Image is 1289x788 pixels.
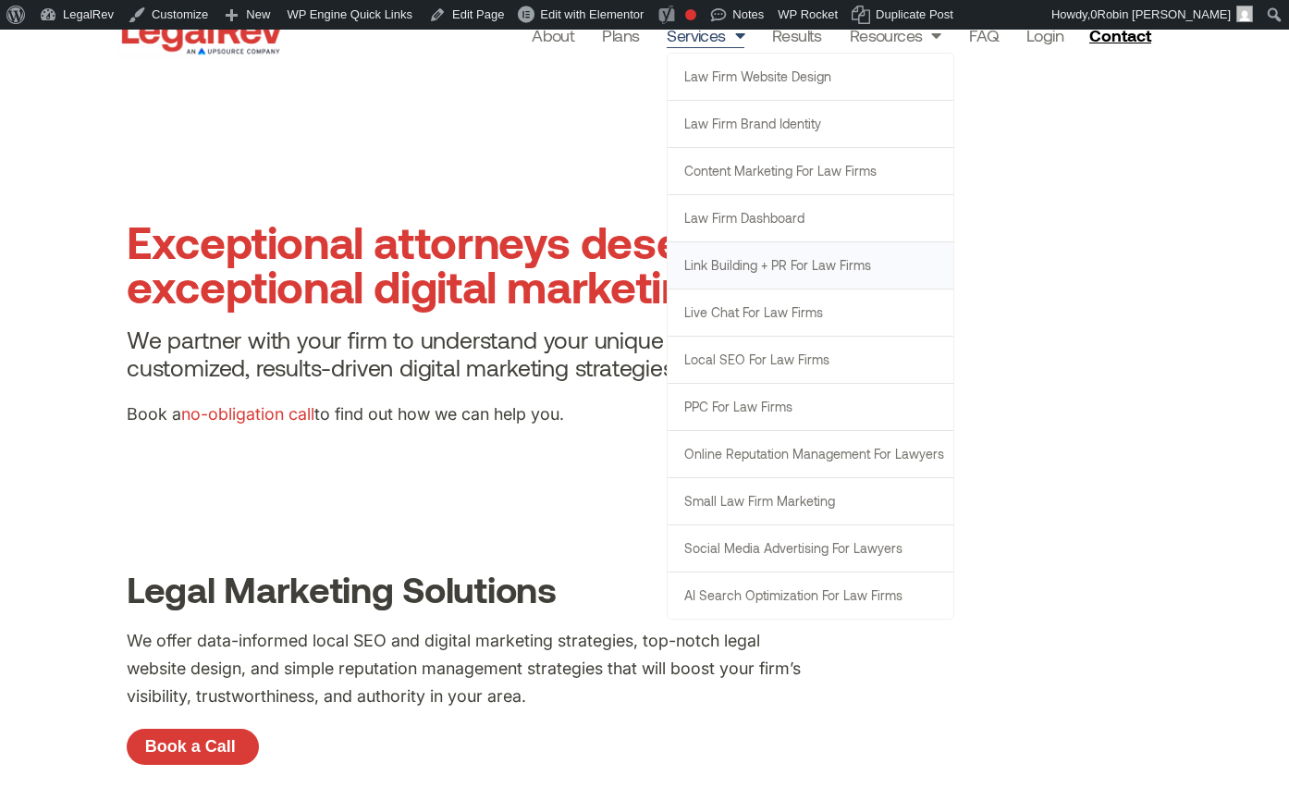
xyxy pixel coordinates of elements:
span: Contact [1089,27,1151,43]
a: no-obligation call [181,404,314,424]
a: Contact [1082,20,1163,50]
nav: Menu [532,22,1063,48]
a: Services [667,22,744,48]
a: Social Media Advertising for Lawyers [668,525,953,572]
a: Law Firm Website Design [668,54,953,100]
a: AI Search Optimization for Law Firms [668,573,953,619]
a: Law Firm Dashboard [668,195,953,241]
p: We offer data-informed local SEO and digital marketing strategies, top-notch legal website design... [127,627,801,710]
a: Login [1026,22,1063,48]
a: Small Law Firm Marketing [668,478,953,524]
span: Edit with Elementor [540,7,644,21]
a: Local SEO for Law Firms [668,337,953,383]
a: Resources [850,22,941,48]
p: Book a to find out how we can help you.​ [127,400,951,428]
a: Book a Call [127,729,259,766]
a: About [532,22,574,48]
a: Online Reputation Management for Lawyers [668,431,953,477]
a: PPC for Law Firms [668,384,953,430]
ul: Services [667,53,954,620]
a: Plans [602,22,639,48]
div: Focus keyphrase not set [685,9,696,20]
a: Content Marketing for Law Firms [668,148,953,194]
a: Live Chat for Law Firms [668,289,953,336]
a: FAQ [969,22,999,48]
h4: We partner with your firm to understand your unique goals and develop customized, results-driven ... [127,326,951,382]
a: Law Firm Brand Identity [668,101,953,147]
span: Book a Call [145,738,236,755]
span: 0Robin [PERSON_NAME] [1090,7,1231,21]
a: Link Building + PR for Law Firms [668,242,953,289]
h2: Legal Marketing Solutions [127,571,1162,609]
h1: Exceptional attorneys deserve exceptional digital marketing solutions. [127,219,951,308]
a: Results [772,22,822,48]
